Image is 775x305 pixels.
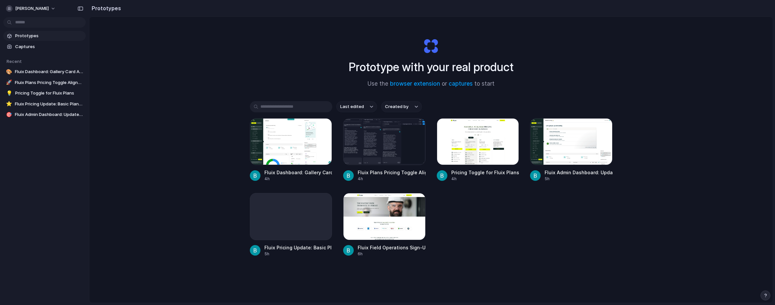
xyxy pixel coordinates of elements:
button: [PERSON_NAME] [3,3,59,14]
a: browser extension [390,80,440,87]
span: Captures [15,43,83,50]
a: Captures [3,42,86,52]
div: 6h [358,251,426,257]
button: Last edited [336,101,377,112]
div: 4h [451,176,519,182]
span: Prototypes [15,33,83,39]
div: 🎨 [6,69,12,75]
a: 🎨Fluix Dashboard: Gallery Card Arrangement [3,67,86,77]
div: Fluix Plans Pricing Toggle Alignment [358,169,426,176]
a: 🚀Fluix Plans Pricing Toggle Alignment [3,78,86,88]
span: Created by [385,103,408,110]
div: Fluix Dashboard: Gallery Card Arrangement [264,169,332,176]
div: 💡 [6,90,13,97]
a: 🎯Fluix Admin Dashboard: Updated Guides Section [3,110,86,120]
a: ⭐Fluix Pricing Update: Basic Plan Changes [3,99,86,109]
div: Fluix Admin Dashboard: Updated Guides Section [545,169,612,176]
a: Fluix Pricing Update: Basic Plan Changes5h [250,193,332,257]
div: Fluix Field Operations Sign-Up Update [358,244,426,251]
div: 🚀 [6,79,12,86]
span: Fluix Plans Pricing Toggle Alignment [15,79,83,86]
a: Fluix Admin Dashboard: Updated Guides SectionFluix Admin Dashboard: Updated Guides Section5h [530,118,612,182]
div: ⭐ [6,101,12,107]
a: Fluix Dashboard: Gallery Card ArrangementFluix Dashboard: Gallery Card Arrangement4h [250,118,332,182]
a: 💡Pricing Toggle for Fluix Plans [3,88,86,98]
span: Fluix Admin Dashboard: Updated Guides Section [15,111,83,118]
div: 4h [358,176,426,182]
span: Pricing Toggle for Fluix Plans [15,90,83,97]
div: Pricing Toggle for Fluix Plans [451,169,519,176]
div: Fluix Pricing Update: Basic Plan Changes [264,244,332,251]
h2: Prototypes [89,4,121,12]
div: 4h [264,176,332,182]
span: Fluix Dashboard: Gallery Card Arrangement [15,69,83,75]
div: 5h [545,176,612,182]
a: captures [449,80,473,87]
a: Fluix Plans Pricing Toggle AlignmentFluix Plans Pricing Toggle Alignment4h [343,118,426,182]
a: Pricing Toggle for Fluix PlansPricing Toggle for Fluix Plans4h [437,118,519,182]
a: Fluix Field Operations Sign-Up UpdateFluix Field Operations Sign-Up Update6h [343,193,426,257]
span: Recent [7,59,22,64]
div: 5h [264,251,332,257]
span: Use the or to start [368,80,494,88]
h1: Prototype with your real product [349,58,514,76]
button: Created by [381,101,422,112]
div: 🎯 [6,111,12,118]
span: Last edited [340,103,364,110]
span: Fluix Pricing Update: Basic Plan Changes [15,101,83,107]
a: Prototypes [3,31,86,41]
span: [PERSON_NAME] [15,5,49,12]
